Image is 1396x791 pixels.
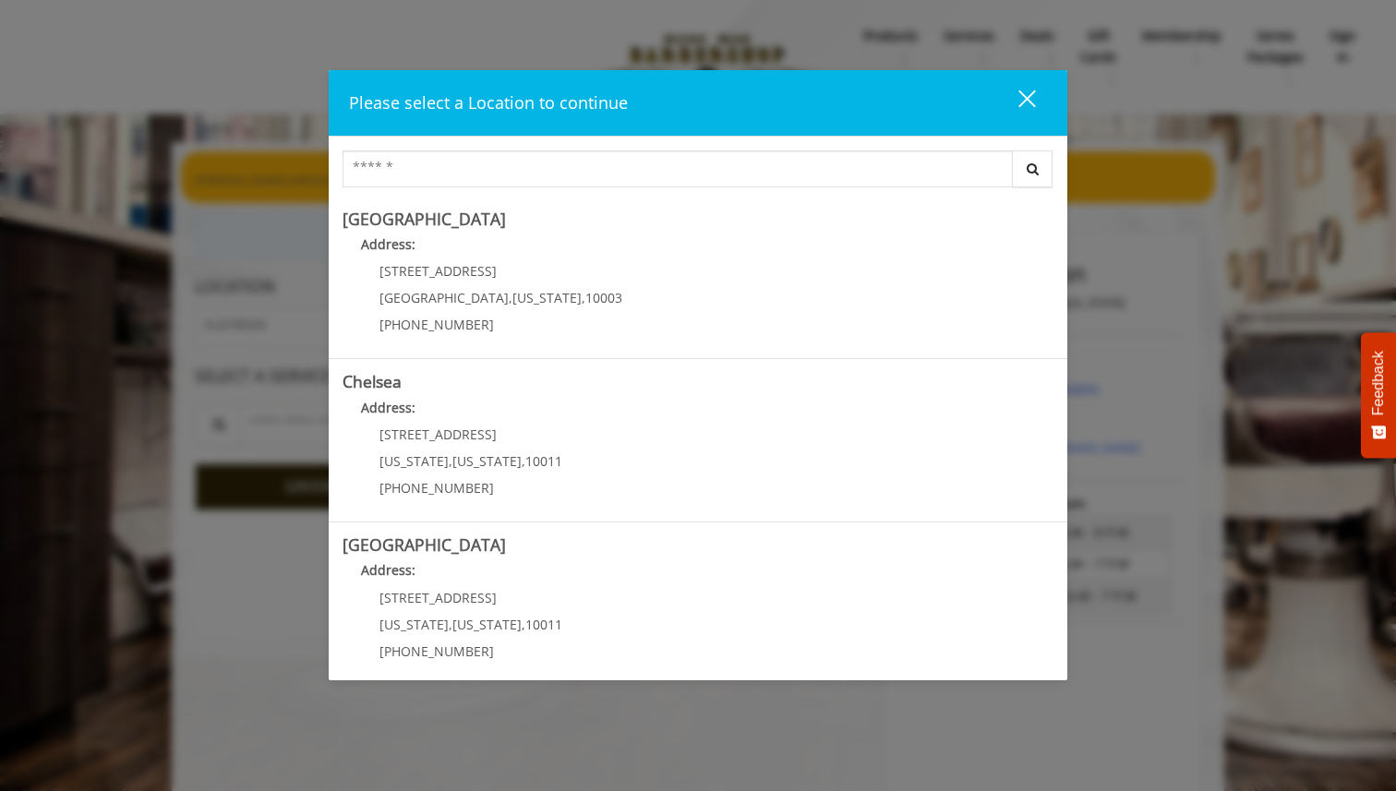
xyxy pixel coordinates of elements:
[361,561,415,579] b: Address:
[512,289,582,306] span: [US_STATE]
[343,208,506,230] b: [GEOGRAPHIC_DATA]
[984,84,1047,122] button: close dialog
[525,452,562,470] span: 10011
[1022,162,1043,175] i: Search button
[379,262,497,280] span: [STREET_ADDRESS]
[379,589,497,606] span: [STREET_ADDRESS]
[361,235,415,253] b: Address:
[379,642,494,660] span: [PHONE_NUMBER]
[585,289,622,306] span: 10003
[379,316,494,333] span: [PHONE_NUMBER]
[522,452,525,470] span: ,
[582,289,585,306] span: ,
[379,479,494,497] span: [PHONE_NUMBER]
[379,289,509,306] span: [GEOGRAPHIC_DATA]
[1361,332,1396,458] button: Feedback - Show survey
[522,616,525,633] span: ,
[525,616,562,633] span: 10011
[449,616,452,633] span: ,
[379,616,449,633] span: [US_STATE]
[343,370,402,392] b: Chelsea
[509,289,512,306] span: ,
[361,399,415,416] b: Address:
[452,616,522,633] span: [US_STATE]
[449,452,452,470] span: ,
[997,89,1034,116] div: close dialog
[379,425,497,443] span: [STREET_ADDRESS]
[343,533,506,556] b: [GEOGRAPHIC_DATA]
[1370,351,1387,415] span: Feedback
[343,150,1013,187] input: Search Center
[379,452,449,470] span: [US_STATE]
[343,150,1053,197] div: Center Select
[452,452,522,470] span: [US_STATE]
[349,91,628,114] span: Please select a Location to continue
